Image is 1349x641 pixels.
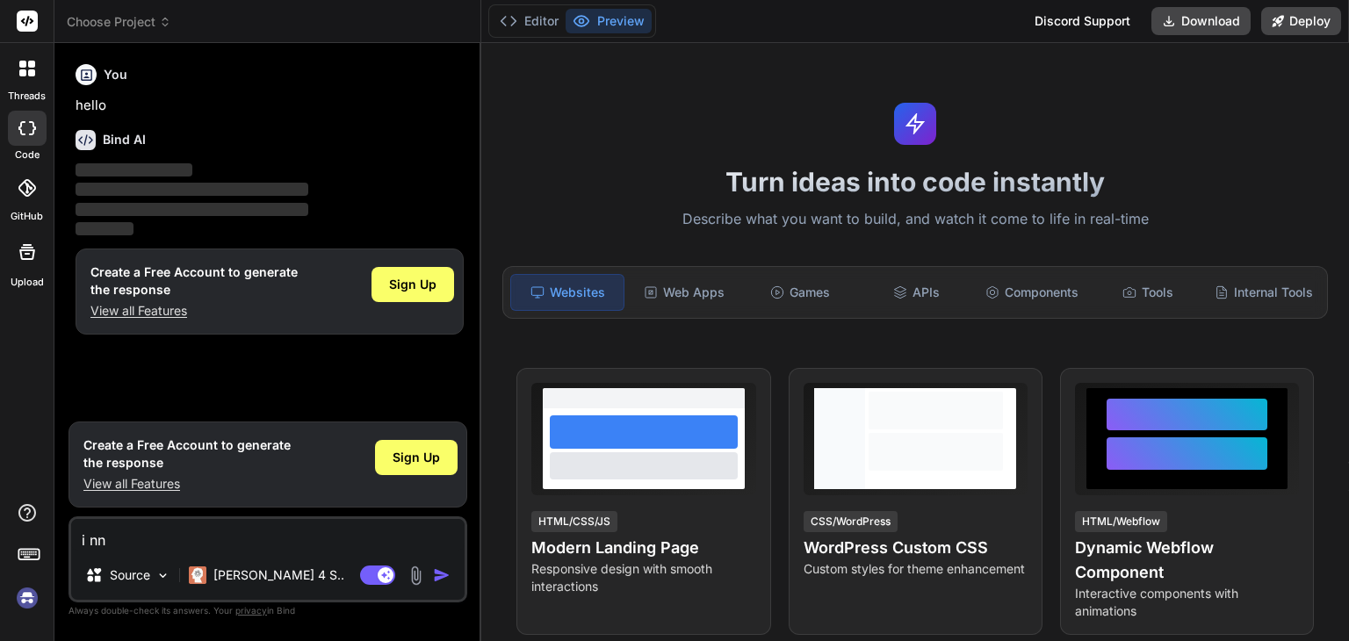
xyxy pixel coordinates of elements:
[76,222,133,235] span: ‌
[1092,274,1204,311] div: Tools
[1208,274,1320,311] div: Internal Tools
[235,605,267,616] span: privacy
[189,566,206,584] img: Claude 4 Sonnet
[1075,585,1299,620] p: Interactive components with animations
[976,274,1088,311] div: Components
[71,519,465,551] textarea: i nn
[8,89,46,104] label: threads
[1261,7,1341,35] button: Deploy
[1075,536,1299,585] h4: Dynamic Webflow Component
[76,96,464,116] p: hello
[76,183,308,196] span: ‌
[90,302,298,320] p: View all Features
[744,274,856,311] div: Games
[15,148,40,162] label: code
[493,9,566,33] button: Editor
[406,565,426,586] img: attachment
[531,536,755,560] h4: Modern Landing Page
[83,475,291,493] p: View all Features
[510,274,624,311] div: Websites
[76,163,192,176] span: ‌
[110,566,150,584] p: Source
[1075,511,1167,532] div: HTML/Webflow
[1024,7,1141,35] div: Discord Support
[69,602,467,619] p: Always double-check its answers. Your in Bind
[12,583,42,613] img: signin
[804,536,1028,560] h4: WordPress Custom CSS
[531,511,617,532] div: HTML/CSS/JS
[628,274,740,311] div: Web Apps
[83,436,291,472] h1: Create a Free Account to generate the response
[492,166,1338,198] h1: Turn ideas into code instantly
[67,13,171,31] span: Choose Project
[155,568,170,583] img: Pick Models
[90,263,298,299] h1: Create a Free Account to generate the response
[1151,7,1251,35] button: Download
[860,274,972,311] div: APIs
[104,66,127,83] h6: You
[804,511,898,532] div: CSS/WordPress
[76,203,308,216] span: ‌
[103,131,146,148] h6: Bind AI
[393,449,440,466] span: Sign Up
[492,208,1338,231] p: Describe what you want to build, and watch it come to life in real-time
[566,9,652,33] button: Preview
[11,275,44,290] label: Upload
[11,209,43,224] label: GitHub
[213,566,344,584] p: [PERSON_NAME] 4 S..
[804,560,1028,578] p: Custom styles for theme enhancement
[433,566,451,584] img: icon
[389,276,436,293] span: Sign Up
[531,560,755,595] p: Responsive design with smooth interactions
